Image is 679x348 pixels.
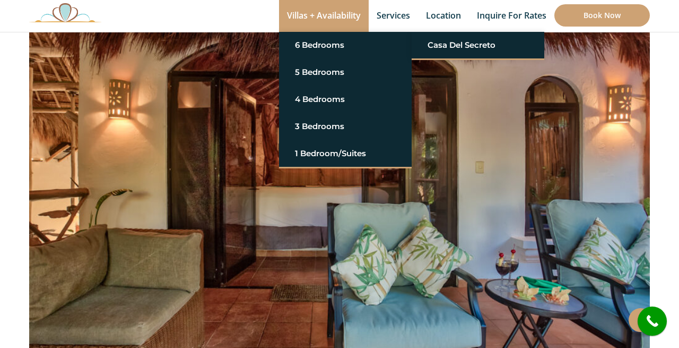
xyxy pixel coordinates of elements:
a: 1 Bedroom/Suites [295,144,396,163]
a: 5 Bedrooms [295,63,396,82]
a: 6 Bedrooms [295,36,396,55]
a: 3 Bedrooms [295,117,396,136]
img: Awesome Logo [29,3,101,22]
a: 4 Bedrooms [295,90,396,109]
i: call [640,309,664,333]
a: Casa del Secreto [428,36,528,55]
a: Book Now [554,4,650,27]
a: call [638,307,667,336]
